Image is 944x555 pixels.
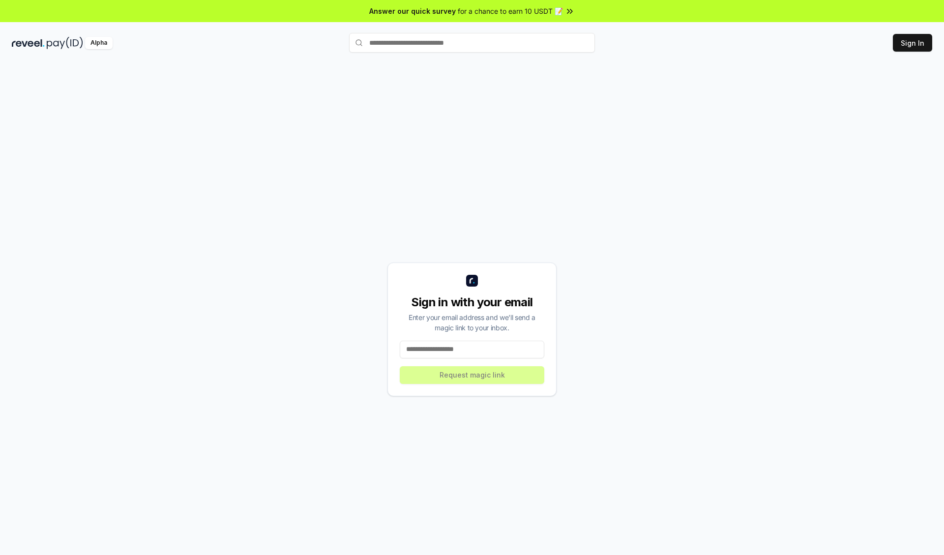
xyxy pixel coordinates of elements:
div: Sign in with your email [400,294,544,310]
img: reveel_dark [12,37,45,49]
div: Enter your email address and we’ll send a magic link to your inbox. [400,312,544,333]
img: pay_id [47,37,83,49]
button: Sign In [893,34,932,52]
span: for a chance to earn 10 USDT 📝 [458,6,563,16]
div: Alpha [85,37,113,49]
img: logo_small [466,275,478,287]
span: Answer our quick survey [369,6,456,16]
